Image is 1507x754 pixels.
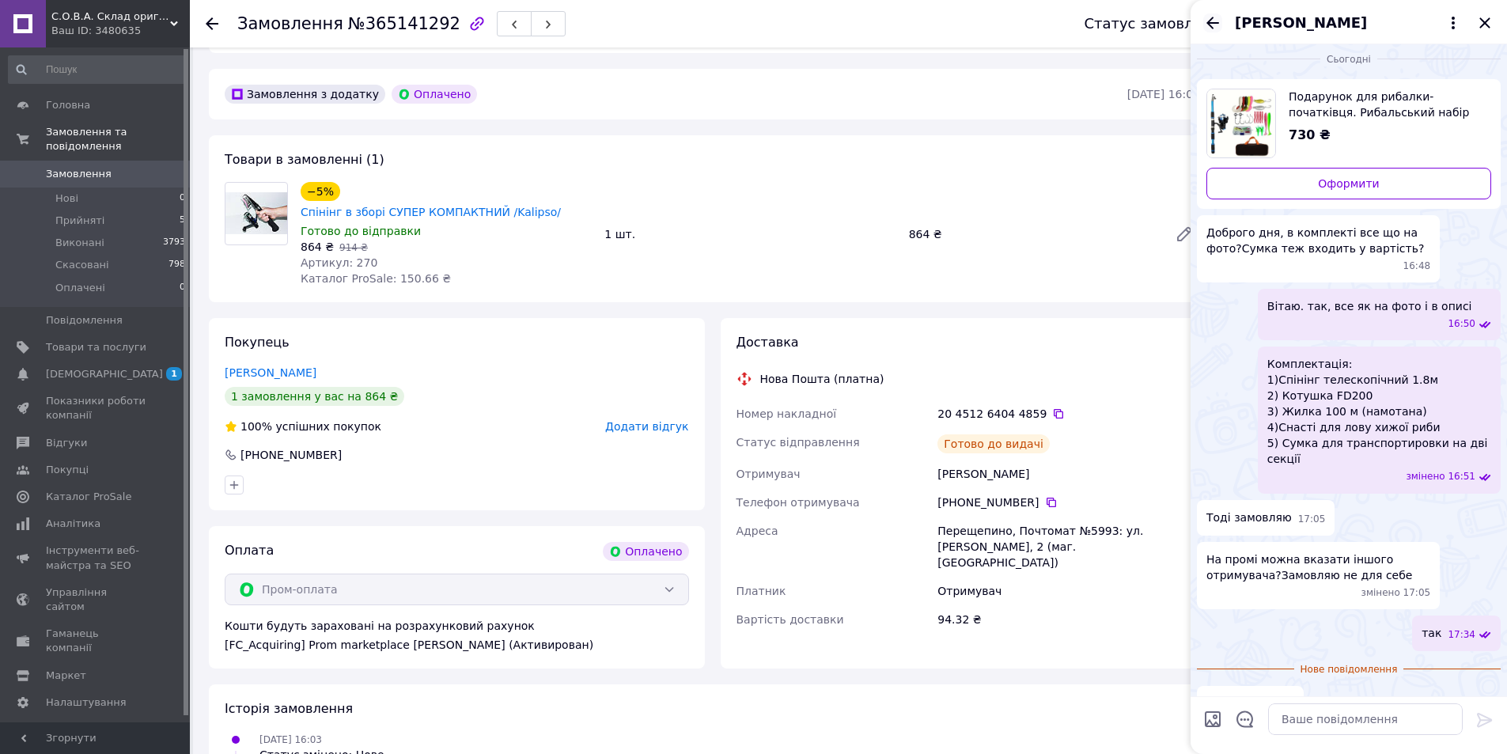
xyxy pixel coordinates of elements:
span: Аналітика [46,517,100,531]
span: С.О.В.А. Склад оригінальних виробів в асортименті [51,9,170,24]
span: 17:05 12.10.2025 [1403,586,1431,600]
span: 16:51 12.10.2025 [1448,470,1475,483]
div: Кошти будуть зараховані на розрахунковий рахунок [225,618,689,653]
span: 16:48 12.10.2025 [1403,260,1431,273]
a: Спінінг в зборі СУПЕР КОМПАКТНИЙ /Kalipso/ [301,206,561,218]
div: 12.10.2025 [1197,51,1501,66]
time: [DATE] 16:03 [1127,88,1200,100]
span: Доброго дня, в комплекті все що на фото?Сумка теж входить у вартість? [1206,225,1430,256]
span: 1 [166,367,182,381]
span: 16:50 12.10.2025 [1448,317,1475,331]
a: Редагувати [1168,218,1200,250]
span: 730 ₴ [1289,127,1331,142]
span: Інструменти веб-майстра та SEO [46,544,146,572]
span: Скасовані [55,258,109,272]
span: 0 [180,191,185,206]
span: 5 [180,214,185,228]
button: Закрити [1475,13,1494,32]
span: Комплектація: 1)Спінінг телескопічний 1.8м 2) Котушка FD200 3) Жилка 100 м (намотана) 4)Снасті дл... [1267,356,1491,467]
span: Доставка [736,335,799,350]
span: Каталог ProSale: 150.66 ₴ [301,272,451,285]
span: Історія замовлення [225,701,353,716]
span: Вартість доставки [736,613,844,626]
span: Відгуки [46,436,87,450]
div: Готово до видачі [937,434,1050,453]
span: Показники роботи компанії [46,394,146,422]
span: На промі можна вказати іншого отримувача?Замовляю не для себе [1206,551,1430,583]
a: Оформити [1206,168,1491,199]
span: Вітаю. так, все як на фото і в описі [1267,298,1472,314]
span: 17:34 12.10.2025 [1448,628,1475,642]
span: №365141292 [348,14,460,33]
a: [PERSON_NAME] [225,366,316,379]
span: 3793 [163,236,185,250]
span: змінено [1361,586,1403,600]
span: Телефон отримувача [736,496,860,509]
span: Товари в замовленні (1) [225,152,384,167]
span: Налаштування [46,695,127,710]
span: Номер накладної [736,407,837,420]
div: Перещепино, Почтомат №5993: ул. [PERSON_NAME], 2 (маг. [GEOGRAPHIC_DATA]) [934,517,1203,577]
div: Повернутися назад [206,16,218,32]
span: Нове повідомлення [1294,663,1404,676]
span: Покупці [46,463,89,477]
button: Відкрити шаблони відповідей [1235,709,1255,729]
div: Оплачено [603,542,688,561]
span: Сьогодні [1320,53,1377,66]
span: Замовлення [46,167,112,181]
span: [DEMOGRAPHIC_DATA] [46,367,163,381]
span: Виконані [55,236,104,250]
span: Товари та послуги [46,340,146,354]
button: [PERSON_NAME] [1235,13,1463,33]
span: Артикул: 270 [301,256,377,269]
div: [PHONE_NUMBER] [239,447,343,463]
span: 0 [180,281,185,295]
div: 20 4512 6404 4859 [937,406,1200,422]
span: Отримувач [736,468,801,480]
div: Оплачено [392,85,477,104]
div: −5% [301,182,340,201]
div: Замовлення з додатку [225,85,385,104]
span: Замовлення та повідомлення [46,125,190,153]
div: 1 шт. [598,223,902,245]
span: Управління сайтом [46,585,146,614]
img: Спінінг в зборі СУПЕР КОМПАКТНИЙ /Kalipso/ [225,192,287,234]
span: 864 ₴ [301,241,334,253]
span: змінено [1406,470,1448,483]
div: успішних покупок [225,419,381,434]
span: Прийняті [55,214,104,228]
span: Додати відгук [605,420,688,433]
span: Оплачені [55,281,105,295]
div: 94.32 ₴ [934,605,1203,634]
a: Переглянути товар [1206,89,1491,158]
span: Повідомлення [46,313,123,328]
span: Нові [55,191,78,206]
span: Подарунок для рибалки-початківця. Рибальський набір [1289,89,1479,120]
div: Ваш ID: 3480635 [51,24,190,38]
span: [PERSON_NAME] [1235,13,1367,33]
span: Статус відправлення [736,436,860,449]
span: [DATE] 16:03 [259,734,322,745]
span: Каталог ProSale [46,490,131,504]
span: Готово до відправки [301,225,421,237]
span: Оплата [225,543,274,558]
span: 798 [168,258,185,272]
div: Статус замовлення [1084,16,1229,32]
button: Назад [1203,13,1222,32]
span: Замовлення [237,14,343,33]
div: Нова Пошта (платна) [756,371,888,387]
span: Головна [46,98,90,112]
span: Тоді замовляю [1206,510,1292,526]
img: 6486233929_w640_h640_podarok-dlya-nachinayuschego.jpg [1207,89,1275,157]
span: так [1422,625,1441,642]
input: Пошук [8,55,187,84]
div: [FC_Acquiring] Prom marketplace [PERSON_NAME] (Активирован) [225,637,689,653]
div: [PHONE_NUMBER] [937,494,1200,510]
div: 864 ₴ [903,223,1162,245]
div: Отримувач [934,577,1203,605]
span: Покупець [225,335,290,350]
span: Платник [736,585,786,597]
div: 1 замовлення у вас на 864 ₴ [225,387,404,406]
span: 17:05 12.10.2025 [1298,513,1326,526]
div: [PERSON_NAME] [934,460,1203,488]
